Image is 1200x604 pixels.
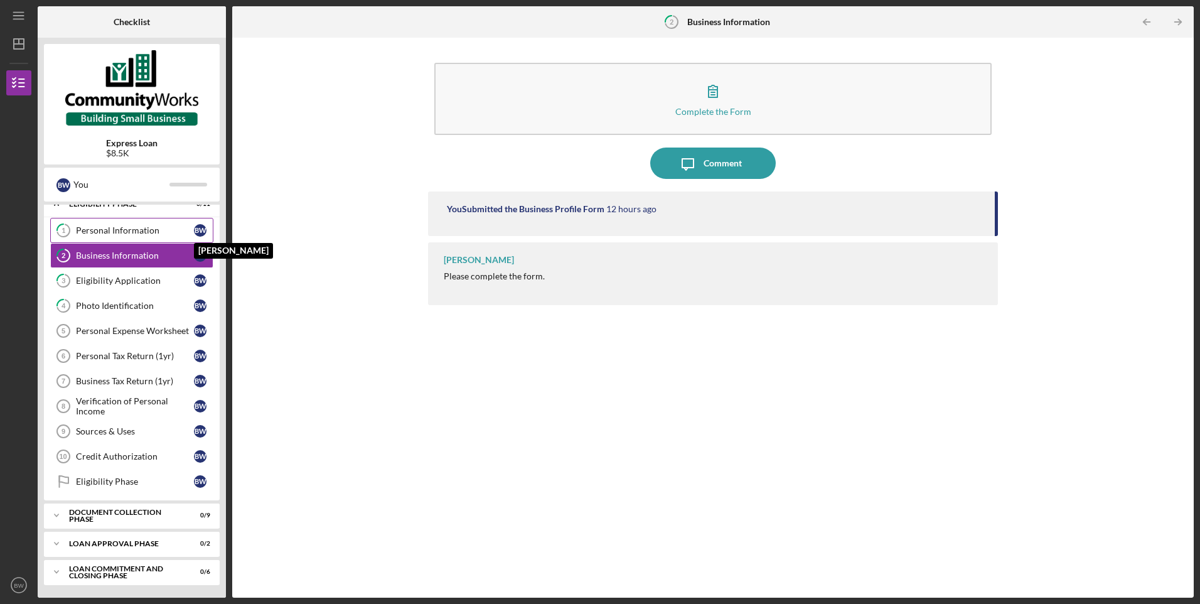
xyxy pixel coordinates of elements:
tspan: 2 [670,18,673,26]
div: Credit Authorization [76,451,194,461]
a: 3Eligibility ApplicationBW [50,268,213,293]
div: Photo Identification [76,301,194,311]
a: 4Photo IdentificationBW [50,293,213,318]
div: B W [194,224,206,237]
div: B W [194,400,206,413]
div: B W [194,425,206,438]
div: Business Tax Return (1yr) [76,376,194,386]
div: Sources & Uses [76,426,194,436]
b: Business Information [687,17,770,27]
tspan: 2 [62,252,65,260]
text: BW [14,582,24,589]
a: 2Business InformationBW [50,243,213,268]
a: 1Personal InformationBW[PERSON_NAME] [50,218,213,243]
div: Loan Approval Phase [69,540,179,547]
b: Express Loan [106,138,158,148]
tspan: 1 [62,227,65,235]
div: You [73,174,169,195]
tspan: 8 [62,402,65,410]
tspan: 3 [62,277,65,285]
div: B W [194,249,206,262]
div: B W [56,178,70,192]
tspan: 10 [59,453,67,460]
div: Loan Commitment and Closing Phase [69,565,179,580]
div: $8.5K [106,148,158,158]
div: B W [194,274,206,287]
div: Eligibility Phase [76,477,194,487]
div: 0 / 2 [188,540,210,547]
div: Personal Expense Worksheet [76,326,194,336]
div: Personal Information [76,225,194,235]
tspan: 9 [62,428,65,435]
div: Document Collection Phase [69,509,179,523]
time: 2025-09-12 01:05 [606,204,656,214]
a: 9Sources & UsesBW [50,419,213,444]
div: B W [194,375,206,387]
tspan: 5 [62,327,65,335]
div: 0 / 9 [188,512,210,519]
img: Product logo [44,50,220,126]
tspan: 6 [62,352,65,360]
div: Comment [704,148,742,179]
div: Personal Tax Return (1yr) [76,351,194,361]
a: 7Business Tax Return (1yr)BW [50,369,213,394]
button: BW [6,573,31,598]
div: Verification of Personal Income [76,396,194,416]
div: Please complete the form. [444,271,545,281]
button: Comment [650,148,776,179]
div: [PERSON_NAME] [444,255,514,265]
div: B W [194,475,206,488]
div: B W [194,299,206,312]
div: B W [194,450,206,463]
tspan: 4 [62,302,66,310]
div: B W [194,325,206,337]
div: Eligibility Application [76,276,194,286]
a: 10Credit AuthorizationBW [50,444,213,469]
a: 6Personal Tax Return (1yr)BW [50,343,213,369]
div: Complete the Form [675,107,751,116]
div: 0 / 6 [188,568,210,576]
div: B W [194,350,206,362]
div: Business Information [76,251,194,261]
tspan: 7 [62,377,65,385]
b: Checklist [114,17,150,27]
div: You Submitted the Business Profile Form [447,204,604,214]
a: 8Verification of Personal IncomeBW [50,394,213,419]
button: Complete the Form [434,63,991,135]
a: 5Personal Expense WorksheetBW [50,318,213,343]
a: Eligibility PhaseBW [50,469,213,494]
